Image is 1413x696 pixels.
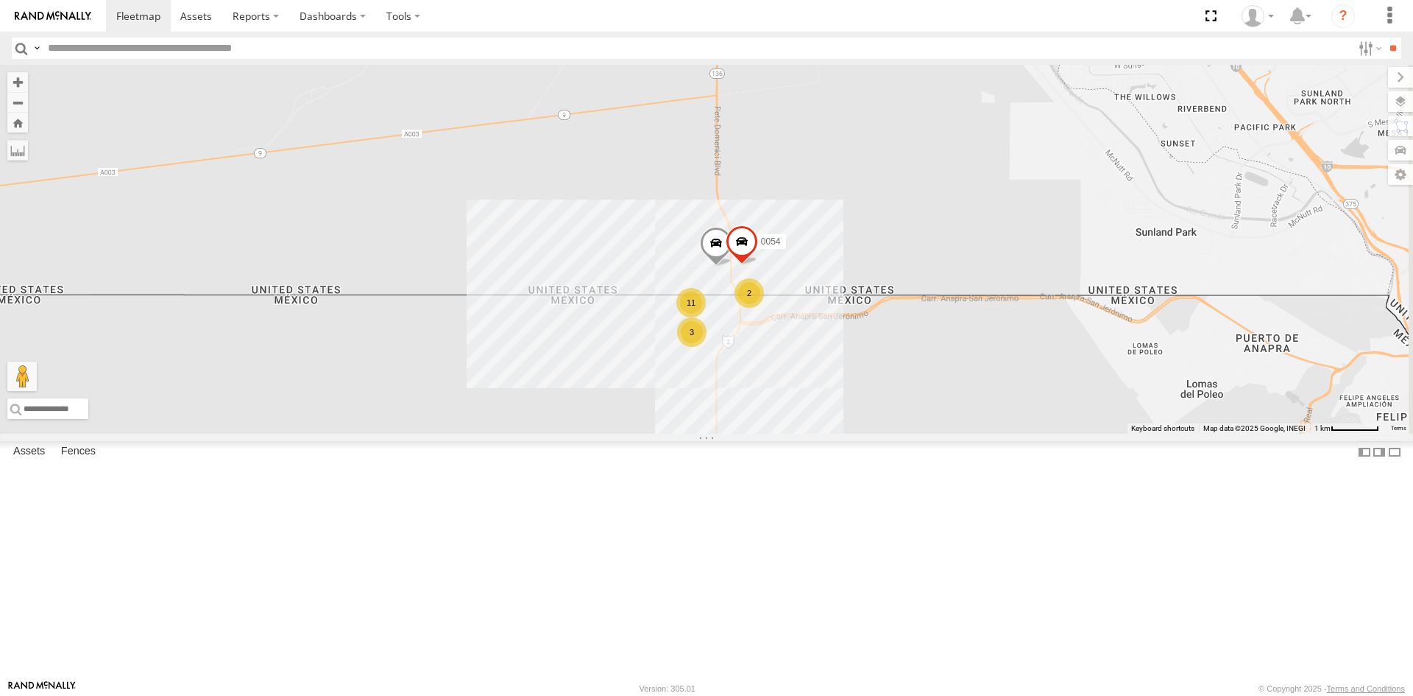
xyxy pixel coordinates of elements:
[1387,441,1402,463] label: Hide Summary Table
[7,362,37,391] button: Drag Pegman onto the map to open Street View
[15,11,91,21] img: rand-logo.svg
[676,288,706,317] div: 11
[54,442,103,463] label: Fences
[1258,684,1405,693] div: © Copyright 2025 -
[1391,426,1406,432] a: Terms
[31,38,43,59] label: Search Query
[6,442,52,463] label: Assets
[8,681,76,696] a: Visit our Website
[1388,164,1413,185] label: Map Settings
[7,113,28,133] button: Zoom Home
[1372,441,1387,463] label: Dock Summary Table to the Right
[1327,684,1405,693] a: Terms and Conditions
[640,684,695,693] div: Version: 305.01
[1353,38,1384,59] label: Search Filter Options
[1131,423,1194,434] button: Keyboard shortcuts
[7,72,28,92] button: Zoom in
[1236,5,1279,27] div: foxconn f
[7,140,28,161] label: Measure
[1310,423,1384,434] button: Map Scale: 1 km per 62 pixels
[734,278,764,308] div: 2
[1331,4,1355,28] i: ?
[1203,424,1306,432] span: Map data ©2025 Google, INEGI
[761,236,781,246] span: 0054
[677,317,706,347] div: 3
[1314,424,1331,432] span: 1 km
[7,92,28,113] button: Zoom out
[1357,441,1372,463] label: Dock Summary Table to the Left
